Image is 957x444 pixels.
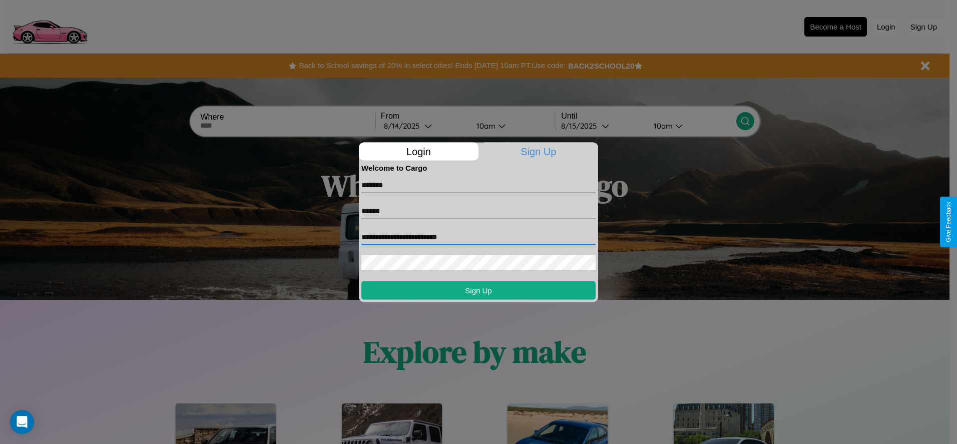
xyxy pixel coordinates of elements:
[361,281,596,299] button: Sign Up
[359,142,478,160] p: Login
[945,202,952,242] div: Give Feedback
[361,163,596,172] h4: Welcome to Cargo
[10,410,34,434] div: Open Intercom Messenger
[479,142,599,160] p: Sign Up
